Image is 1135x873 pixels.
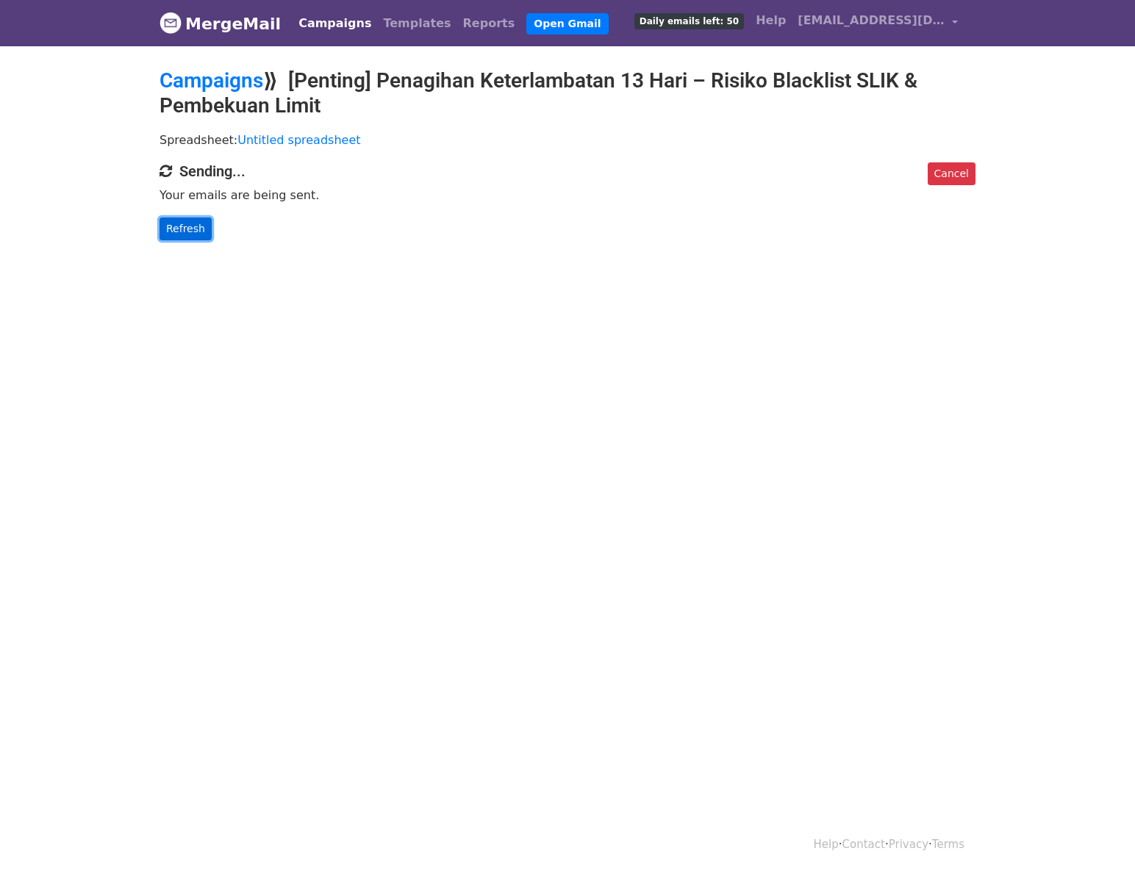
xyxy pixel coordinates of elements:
a: Campaigns [160,68,263,93]
h2: ⟫ [Penting] Penagihan Keterlambatan 13 Hari – Risiko Blacklist SLIK & Pembekuan Limit [160,68,975,118]
a: Untitled spreadsheet [237,133,360,147]
a: Terms [932,838,964,851]
p: Spreadsheet: [160,132,975,148]
a: Daily emails left: 50 [629,6,750,35]
a: Templates [377,9,456,38]
a: [EMAIL_ADDRESS][DOMAIN_NAME] [792,6,964,40]
span: [EMAIL_ADDRESS][DOMAIN_NAME] [798,12,945,29]
iframe: Chat Widget [1061,802,1135,873]
a: Refresh [160,218,212,240]
span: Daily emails left: 50 [634,13,744,29]
a: Privacy [889,838,928,851]
a: MergeMail [160,8,281,39]
p: Your emails are being sent. [160,187,975,203]
a: Campaigns [293,9,377,38]
a: Contact [842,838,885,851]
a: Cancel [928,162,975,185]
img: MergeMail logo [160,12,182,34]
a: Help [814,838,839,851]
h4: Sending... [160,162,975,180]
a: Reports [457,9,521,38]
a: Open Gmail [526,13,608,35]
a: Help [750,6,792,35]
